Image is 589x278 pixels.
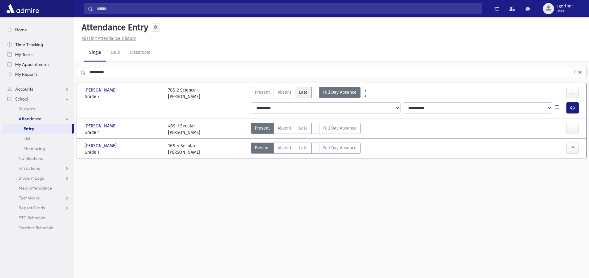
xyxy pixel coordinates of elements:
[79,22,148,33] h5: Attendance Entry
[15,27,27,32] span: Home
[106,44,125,62] a: Bulk
[24,146,45,151] span: Monitoring
[2,183,74,193] a: Meal Attendance
[2,163,74,173] a: Infractions
[2,124,72,134] a: Entry
[299,89,308,96] span: Late
[93,3,482,14] input: Search
[84,149,162,156] span: Grade 1
[19,215,45,220] span: PTC Schedule
[168,143,200,156] div: 1GS-4 Secular [PERSON_NAME]
[255,89,270,96] span: Present
[2,40,74,49] a: Time Tracking
[79,36,136,41] a: Missing Attendance History
[15,71,37,77] span: My Reports
[2,153,74,163] a: Notifications
[2,104,74,114] a: Students
[2,59,74,69] a: My Appointments
[82,36,136,41] u: Missing Attendance History
[299,145,308,151] span: Late
[2,25,74,35] a: Home
[2,213,74,223] a: PTC Schedule
[168,123,200,136] div: 4BS-1 Secular [PERSON_NAME]
[19,106,36,112] span: Students
[557,9,573,14] span: User
[570,67,586,78] button: Find
[19,116,41,122] span: Attendance
[168,87,200,100] div: 7GS-2 Science [PERSON_NAME]
[15,52,32,57] span: My Tasks
[15,96,28,102] span: School
[557,4,573,9] span: cgertner
[278,89,291,96] span: Absent
[2,143,74,153] a: Monitoring
[2,193,74,203] a: Test Marks
[84,44,106,62] a: Single
[255,145,270,151] span: Present
[278,125,291,131] span: Absent
[19,156,43,161] span: Notifications
[2,84,74,94] a: Accounts
[2,114,74,124] a: Attendance
[125,44,155,62] a: Classroom
[255,125,270,131] span: Present
[323,145,357,151] span: Full Day Absence
[2,173,74,183] a: Student Logs
[2,94,74,104] a: School
[5,2,41,15] img: AdmirePro
[84,93,162,100] span: Grade 7
[24,136,30,141] span: List
[2,134,74,143] a: List
[19,205,45,211] span: Report Cards
[323,89,357,96] span: Full Day Absence
[323,125,357,131] span: Full Day Absence
[2,223,74,233] a: Teacher Schedule
[19,175,44,181] span: Student Logs
[251,87,361,100] div: AttTypes
[84,87,118,93] span: [PERSON_NAME]
[84,123,118,129] span: [PERSON_NAME]
[278,145,291,151] span: Absent
[251,143,361,156] div: AttTypes
[15,86,33,92] span: Accounts
[19,225,53,230] span: Teacher Schedule
[84,143,118,149] span: [PERSON_NAME]
[2,49,74,59] a: My Tasks
[2,69,74,79] a: My Reports
[19,195,40,201] span: Test Marks
[299,125,308,131] span: Late
[19,185,52,191] span: Meal Attendance
[15,42,43,47] span: Time Tracking
[251,123,361,136] div: AttTypes
[2,203,74,213] a: Report Cards
[24,126,34,131] span: Entry
[84,129,162,136] span: Grade 4
[19,165,40,171] span: Infractions
[15,62,50,67] span: My Appointments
